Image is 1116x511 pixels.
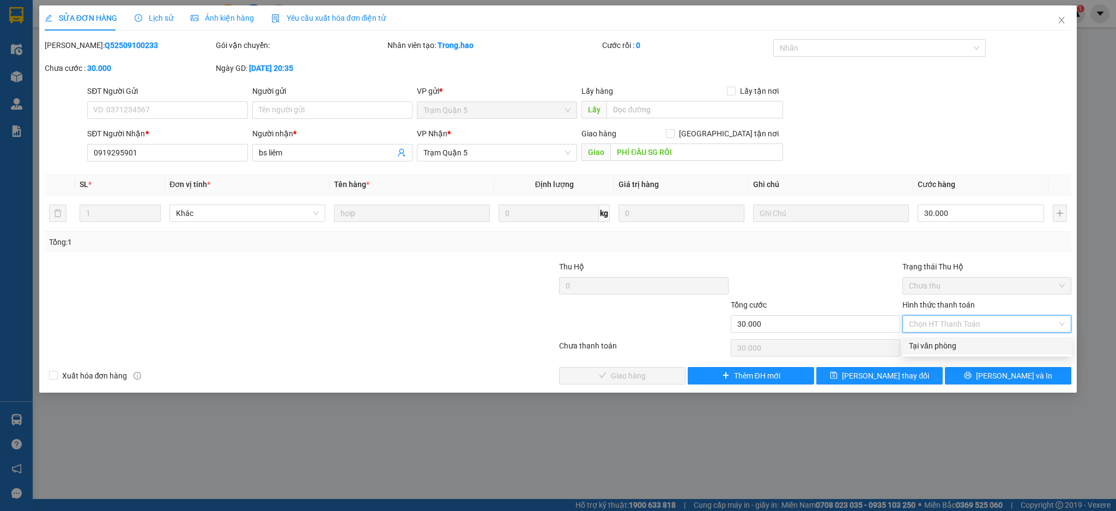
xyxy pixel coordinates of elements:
[753,205,909,222] input: Ghi Chú
[581,129,616,138] span: Giao hàng
[976,370,1052,382] span: [PERSON_NAME] và In
[558,340,730,359] div: Chưa thanh toán
[49,236,431,248] div: Tổng: 1
[749,174,913,195] th: Ghi chú
[722,371,730,380] span: plus
[688,367,814,384] button: plusThêm ĐH mới
[49,205,66,222] button: delete
[559,262,584,271] span: Thu Hộ
[842,370,929,382] span: [PERSON_NAME] thay đổi
[945,367,1071,384] button: printer[PERSON_NAME] và In
[191,14,254,22] span: Ảnh kiện hàng
[87,64,111,73] b: 30.000
[731,300,767,309] span: Tổng cước
[581,101,606,118] span: Lấy
[334,205,490,222] input: VD: Bàn, Ghế
[45,14,52,22] span: edit
[87,128,247,140] div: SĐT Người Nhận
[423,102,571,118] span: Trạm Quận 5
[80,180,88,189] span: SL
[964,371,972,380] span: printer
[45,62,214,74] div: Chưa cước :
[1057,16,1066,25] span: close
[271,14,386,22] span: Yêu cầu xuất hóa đơn điện tử
[249,64,293,73] b: [DATE] 20:35
[334,180,369,189] span: Tên hàng
[816,367,943,384] button: save[PERSON_NAME] thay đổi
[216,39,385,51] div: Gói vận chuyển:
[45,39,214,51] div: [PERSON_NAME]:
[87,85,247,97] div: SĐT Người Gửi
[134,372,141,380] span: info-circle
[675,128,783,140] span: [GEOGRAPHIC_DATA] tận nơi
[559,367,686,384] button: checkGiao hàng
[535,180,574,189] span: Định lượng
[1053,205,1068,222] button: plus
[918,180,955,189] span: Cước hàng
[105,41,158,50] b: Q52509100233
[423,145,571,161] span: Trạm Quận 5
[176,205,319,221] span: Khác
[830,371,838,380] span: save
[606,101,783,118] input: Dọc đường
[58,370,132,382] span: Xuất hóa đơn hàng
[618,205,744,222] input: 0
[387,39,599,51] div: Nhân viên tạo:
[902,300,975,309] label: Hình thức thanh toán
[397,148,406,157] span: user-add
[599,205,610,222] span: kg
[581,87,613,95] span: Lấy hàng
[581,143,610,161] span: Giao
[135,14,173,22] span: Lịch sử
[610,143,783,161] input: Dọc đường
[271,14,280,23] img: icon
[169,180,210,189] span: Đơn vị tính
[902,261,1072,273] div: Trạng thái Thu Hộ
[438,41,474,50] b: Trong.hao
[252,128,413,140] div: Người nhận
[618,180,659,189] span: Giá trị hàng
[602,39,772,51] div: Cước rồi :
[216,62,385,74] div: Ngày GD:
[417,129,447,138] span: VP Nhận
[636,41,640,50] b: 0
[736,85,783,97] span: Lấy tận nơi
[45,14,117,22] span: SỬA ĐƠN HÀNG
[909,316,1065,332] span: Chọn HT Thanh Toán
[252,85,413,97] div: Người gửi
[909,340,1065,352] div: Tại văn phòng
[734,370,780,382] span: Thêm ĐH mới
[1046,5,1077,36] button: Close
[191,14,198,22] span: picture
[909,278,1065,294] span: Chưa thu
[135,14,142,22] span: clock-circle
[417,85,577,97] div: VP gửi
